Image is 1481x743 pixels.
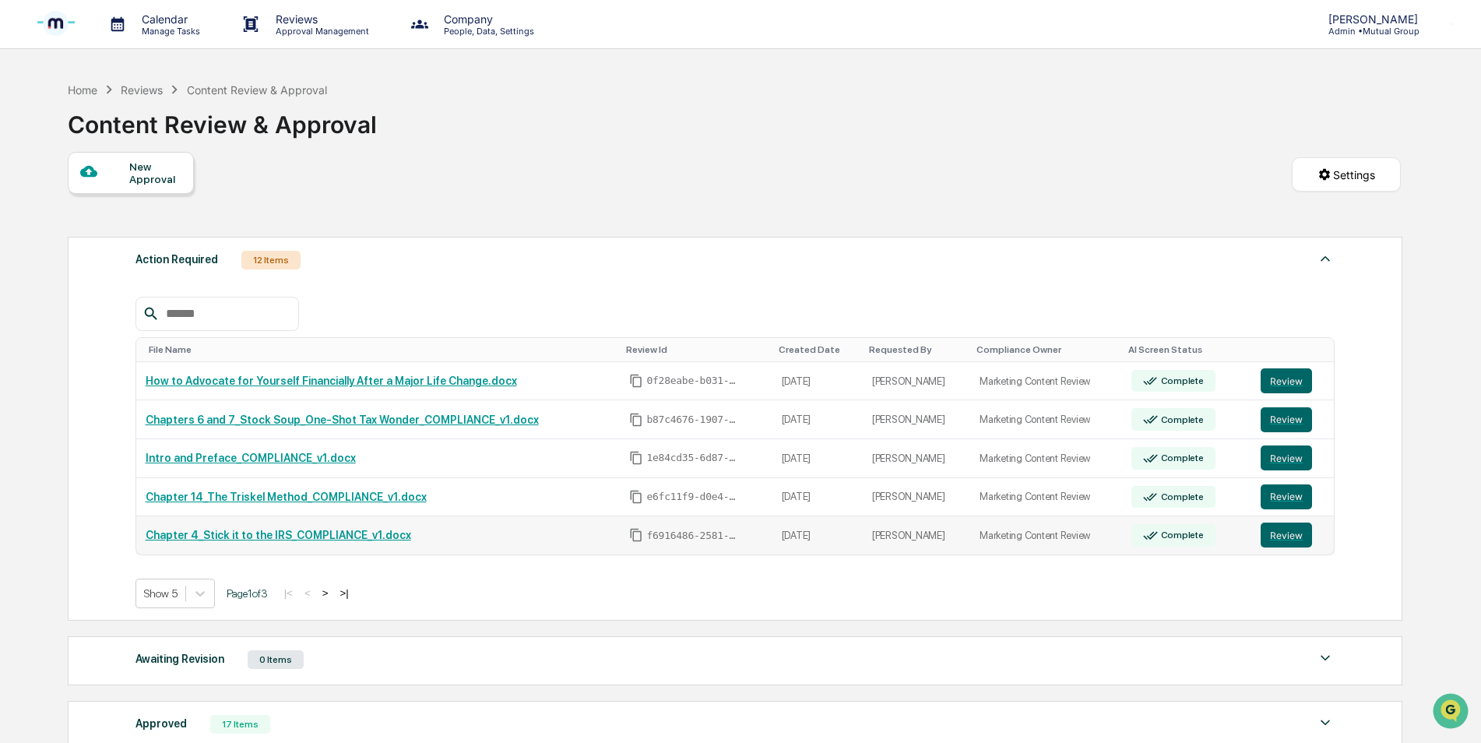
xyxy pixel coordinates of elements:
[16,119,44,147] img: 1746055101610-c473b297-6a78-478c-a979-82029cc54cd1
[629,413,643,427] span: Copy Id
[210,715,270,734] div: 17 Items
[779,344,857,355] div: Toggle SortBy
[772,478,863,517] td: [DATE]
[335,586,353,600] button: >|
[68,83,97,97] div: Home
[1316,26,1426,37] p: Admin • Mutual Group
[9,190,107,218] a: 🖐️Preclearance
[129,12,208,26] p: Calendar
[31,196,100,212] span: Preclearance
[40,71,257,87] input: Clear
[1261,368,1324,393] a: Review
[1316,12,1426,26] p: [PERSON_NAME]
[53,135,197,147] div: We're available if you need us!
[53,119,255,135] div: Start new chat
[155,264,188,276] span: Pylon
[646,530,740,542] span: f6916486-2581-4301-b509-763a41287209
[629,490,643,504] span: Copy Id
[113,198,125,210] div: 🗄️
[1292,157,1401,192] button: Settings
[772,516,863,555] td: [DATE]
[646,414,740,426] span: b87c4676-1907-4f7b-b0b8-70bef3509035
[431,26,542,37] p: People, Data, Settings
[280,586,297,600] button: |<
[970,516,1122,555] td: Marketing Content Review
[37,3,75,45] img: logo
[31,226,98,241] span: Data Lookup
[863,478,970,517] td: [PERSON_NAME]
[16,227,28,240] div: 🔎
[16,198,28,210] div: 🖐️
[1264,344,1328,355] div: Toggle SortBy
[149,344,614,355] div: Toggle SortBy
[970,478,1122,517] td: Marketing Content Review
[970,400,1122,439] td: Marketing Content Review
[135,649,224,669] div: Awaiting Revision
[129,160,181,185] div: New Approval
[146,375,517,387] a: How to Advocate for Yourself Financially After a Major Life Change.docx
[626,344,765,355] div: Toggle SortBy
[772,400,863,439] td: [DATE]
[110,263,188,276] a: Powered byPylon
[1158,414,1204,425] div: Complete
[128,196,193,212] span: Attestations
[135,713,187,734] div: Approved
[248,650,304,669] div: 0 Items
[135,249,218,269] div: Action Required
[1261,445,1312,470] button: Review
[629,374,643,388] span: Copy Id
[863,400,970,439] td: [PERSON_NAME]
[129,26,208,37] p: Manage Tasks
[146,529,411,541] a: Chapter 4_Stick it to the IRS_COMPLIANCE_v1.docx
[863,516,970,555] td: [PERSON_NAME]
[146,414,539,426] a: Chapters 6 and 7_Stock Soup_One-Shot Tax Wonder_COMPLIANCE_v1.docx
[1261,368,1312,393] button: Review
[263,26,377,37] p: Approval Management
[629,528,643,542] span: Copy Id
[1316,249,1335,268] img: caret
[646,452,740,464] span: 1e84cd35-6d87-4bf4-a0eb-d060efed98c8
[300,586,315,600] button: <
[1261,523,1324,548] a: Review
[646,375,740,387] span: 0f28eabe-b031-4859-97c6-3f82e0a87024
[970,439,1122,478] td: Marketing Content Review
[869,344,964,355] div: Toggle SortBy
[1128,344,1245,355] div: Toggle SortBy
[146,491,427,503] a: Chapter 14_The Triskel Method_COMPLIANCE_v1.docx
[121,83,163,97] div: Reviews
[1158,530,1204,541] div: Complete
[1316,713,1335,732] img: caret
[863,439,970,478] td: [PERSON_NAME]
[1261,407,1324,432] a: Review
[863,362,970,401] td: [PERSON_NAME]
[107,190,199,218] a: 🗄️Attestations
[431,12,542,26] p: Company
[9,220,104,248] a: 🔎Data Lookup
[1316,649,1335,667] img: caret
[1158,452,1204,463] div: Complete
[241,251,301,269] div: 12 Items
[227,587,268,600] span: Page 1 of 3
[187,83,327,97] div: Content Review & Approval
[629,451,643,465] span: Copy Id
[68,98,377,139] div: Content Review & Approval
[1261,523,1312,548] button: Review
[1261,445,1324,470] a: Review
[1261,407,1312,432] button: Review
[646,491,740,503] span: e6fc11f9-d0e4-451f-a3f4-8343b0359d11
[1261,484,1324,509] a: Review
[16,33,283,58] p: How can we help?
[970,362,1122,401] td: Marketing Content Review
[263,12,377,26] p: Reviews
[1158,375,1204,386] div: Complete
[318,586,333,600] button: >
[146,452,356,464] a: Intro and Preface_COMPLIANCE_v1.docx
[1261,484,1312,509] button: Review
[265,124,283,143] button: Start new chat
[772,439,863,478] td: [DATE]
[772,362,863,401] td: [DATE]
[976,344,1116,355] div: Toggle SortBy
[1158,491,1204,502] div: Complete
